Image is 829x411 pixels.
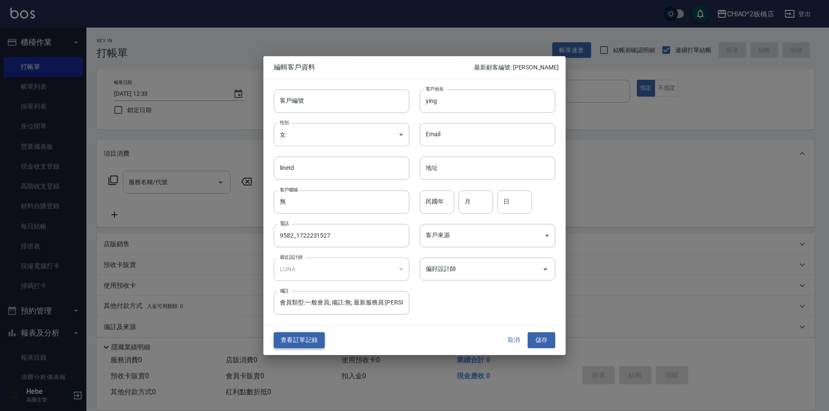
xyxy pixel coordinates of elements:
[280,288,289,294] label: 備註
[538,262,552,276] button: Open
[280,186,298,193] label: 客戶暱稱
[274,257,409,281] div: LUNA
[280,119,289,125] label: 性別
[500,333,528,348] button: 取消
[474,63,559,72] p: 最新顧客編號: [PERSON_NAME]
[280,254,302,260] label: 最近設計師
[280,220,289,226] label: 電話
[274,123,409,146] div: 女
[426,85,444,92] label: 客戶姓名
[274,63,474,72] span: 編輯客戶資料
[274,333,325,348] button: 查看訂單記錄
[528,333,555,348] button: 儲存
